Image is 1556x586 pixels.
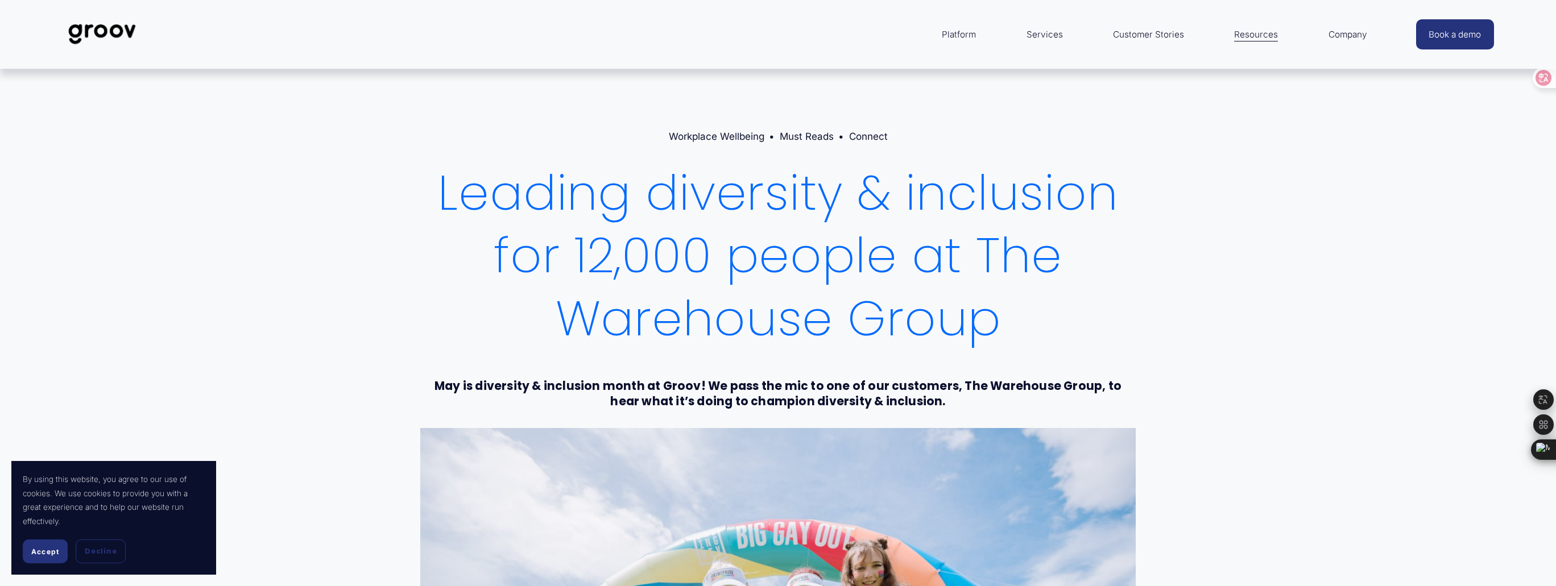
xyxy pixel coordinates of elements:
span: Platform [942,27,976,43]
a: Must Reads [780,131,834,142]
img: Groov | Workplace Science Platform | Unlock Performance | Drive Results [62,15,142,53]
h1: Leading diversity & inclusion for 12,000 people at The Warehouse Group [420,162,1136,351]
section: Cookie banner [11,461,216,575]
a: Customer Stories [1107,21,1190,48]
button: Accept [23,539,68,563]
span: Company [1329,27,1367,43]
span: Resources [1234,27,1278,43]
button: Decline [76,539,126,563]
a: folder dropdown [1323,21,1373,48]
strong: May is diversity & inclusion month at Groov! We pass the mic to one of our customers, The Warehou... [434,378,1124,409]
span: Accept [31,547,59,556]
a: folder dropdown [936,21,982,48]
a: folder dropdown [1228,21,1284,48]
p: By using this website, you agree to our use of cookies. We use cookies to provide you with a grea... [23,472,205,528]
a: Book a demo [1416,19,1493,49]
span: Decline [85,546,117,556]
a: Services [1021,21,1069,48]
a: Connect [849,131,888,142]
a: Workplace Wellbeing [669,131,764,142]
